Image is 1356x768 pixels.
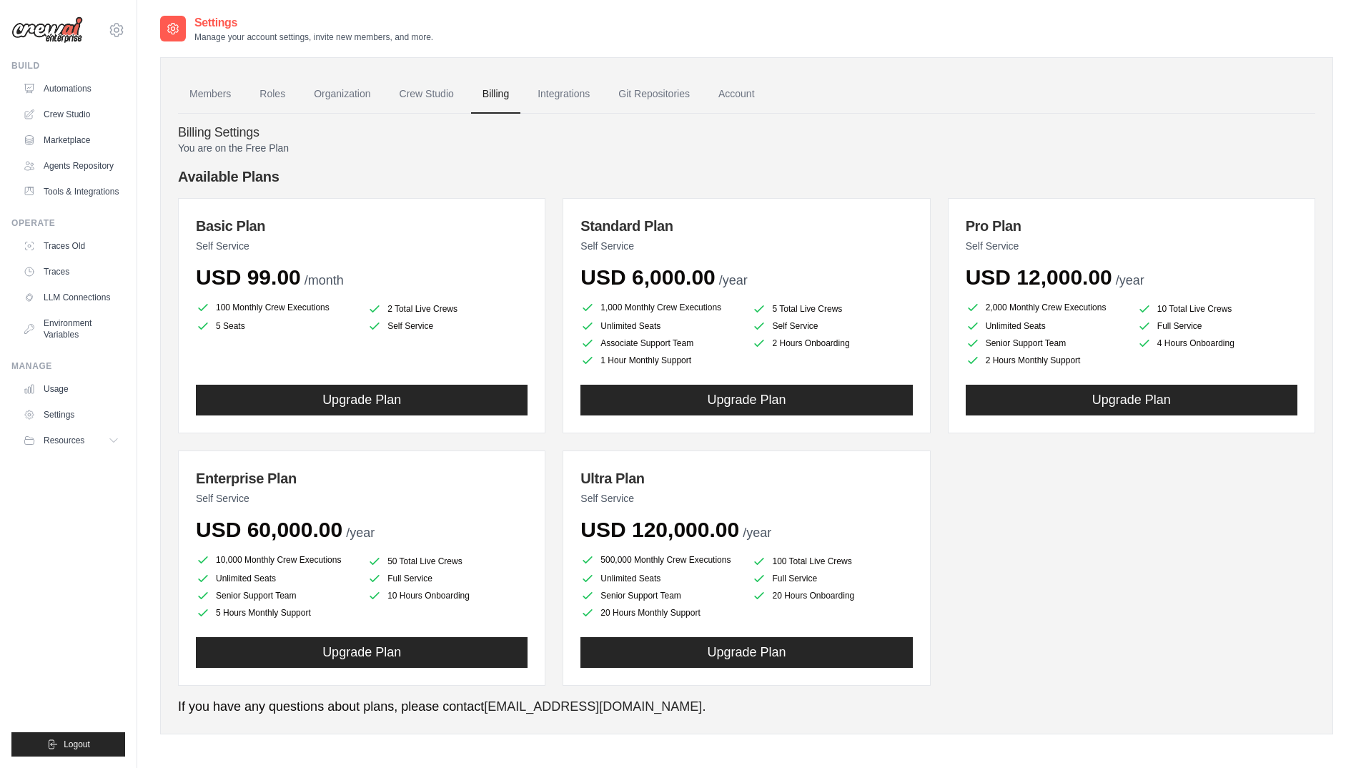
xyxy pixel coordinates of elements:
li: Self Service [367,319,528,333]
p: You are on the Free Plan [178,141,1315,155]
li: 20 Hours Onboarding [752,589,912,603]
a: Git Repositories [607,75,701,114]
span: USD 120,000.00 [580,518,739,541]
a: Settings [17,403,125,426]
span: USD 99.00 [196,265,301,289]
li: 2 Hours Onboarding [752,336,912,350]
a: Tools & Integrations [17,180,125,203]
a: [EMAIL_ADDRESS][DOMAIN_NAME] [484,699,702,714]
li: Unlimited Seats [196,571,356,586]
span: USD 12,000.00 [966,265,1112,289]
a: Billing [471,75,520,114]
li: Unlimited Seats [580,571,741,586]
a: Traces [17,260,125,283]
a: Crew Studio [388,75,465,114]
a: Integrations [526,75,601,114]
span: Resources [44,435,84,446]
span: /year [743,526,771,540]
a: Traces Old [17,235,125,257]
a: Organization [302,75,382,114]
li: Senior Support Team [580,589,741,603]
li: 20 Hours Monthly Support [580,606,741,620]
li: Full Service [752,571,912,586]
li: 5 Hours Monthly Support [196,606,356,620]
li: 10 Hours Onboarding [367,589,528,603]
h4: Billing Settings [178,125,1315,141]
a: Usage [17,378,125,400]
li: Associate Support Team [580,336,741,350]
a: Automations [17,77,125,100]
h3: Pro Plan [966,216,1297,236]
p: If you have any questions about plans, please contact . [178,697,1315,717]
a: Account [707,75,766,114]
a: Environment Variables [17,312,125,346]
li: 2,000 Monthly Crew Executions [966,299,1126,316]
li: 1 Hour Monthly Support [580,353,741,368]
button: Upgrade Plan [580,385,912,415]
span: USD 6,000.00 [580,265,715,289]
li: 500,000 Monthly Crew Executions [580,551,741,568]
li: Full Service [1137,319,1297,333]
li: 10 Total Live Crews [1137,302,1297,316]
li: Senior Support Team [196,589,356,603]
li: 5 Total Live Crews [752,302,912,316]
a: LLM Connections [17,286,125,309]
li: Self Service [752,319,912,333]
h3: Standard Plan [580,216,912,236]
div: Operate [11,217,125,229]
button: Logout [11,732,125,757]
span: /year [719,273,748,287]
p: Self Service [580,491,912,506]
li: Full Service [367,571,528,586]
img: Logo [11,16,83,44]
div: Manage [11,360,125,372]
p: Self Service [580,239,912,253]
li: Unlimited Seats [966,319,1126,333]
li: Unlimited Seats [580,319,741,333]
a: Members [178,75,242,114]
h2: Settings [194,14,433,31]
li: 50 Total Live Crews [367,554,528,568]
div: Build [11,60,125,72]
h4: Available Plans [178,167,1315,187]
p: Self Service [966,239,1297,253]
li: 2 Hours Monthly Support [966,353,1126,368]
span: /year [1116,273,1144,287]
li: 2 Total Live Crews [367,302,528,316]
li: 5 Seats [196,319,356,333]
span: /month [305,273,344,287]
button: Upgrade Plan [966,385,1297,415]
h3: Basic Plan [196,216,528,236]
button: Upgrade Plan [580,637,912,668]
button: Upgrade Plan [196,637,528,668]
li: 10,000 Monthly Crew Executions [196,551,356,568]
h3: Ultra Plan [580,468,912,488]
a: Roles [248,75,297,114]
li: 1,000 Monthly Crew Executions [580,299,741,316]
li: 100 Monthly Crew Executions [196,299,356,316]
h3: Enterprise Plan [196,468,528,488]
button: Resources [17,429,125,452]
p: Self Service [196,239,528,253]
span: Logout [64,739,90,750]
p: Manage your account settings, invite new members, and more. [194,31,433,43]
li: Senior Support Team [966,336,1126,350]
li: 4 Hours Onboarding [1137,336,1297,350]
a: Marketplace [17,129,125,152]
span: USD 60,000.00 [196,518,342,541]
button: Upgrade Plan [196,385,528,415]
a: Agents Repository [17,154,125,177]
li: 100 Total Live Crews [752,554,912,568]
p: Self Service [196,491,528,506]
a: Crew Studio [17,103,125,126]
span: /year [346,526,375,540]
